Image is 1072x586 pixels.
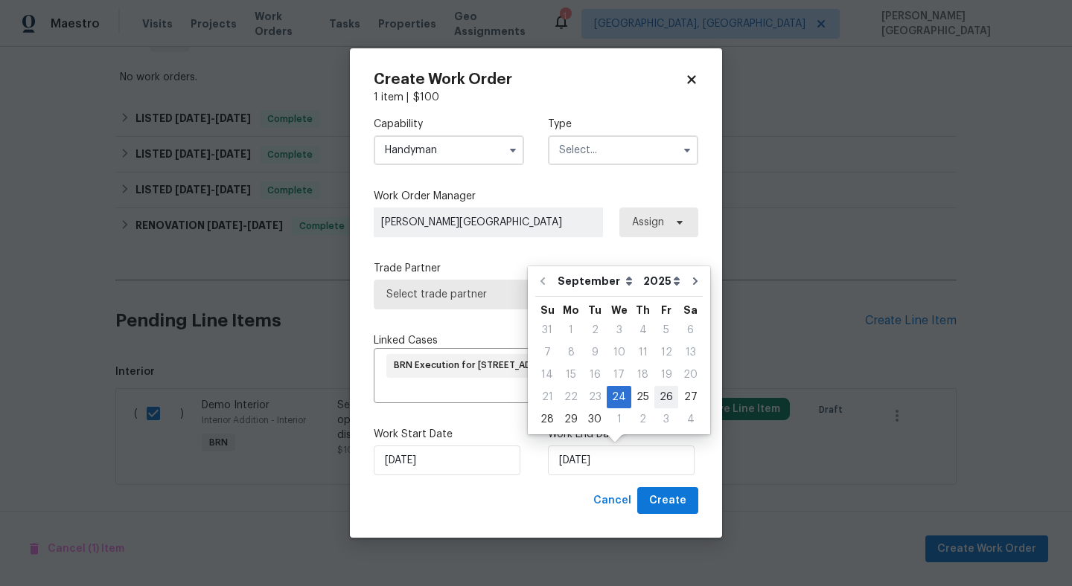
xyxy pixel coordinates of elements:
[637,487,698,515] button: Create
[583,319,607,341] div: Tue Sep 02 2025
[532,266,554,296] button: Go to previous month
[535,320,559,341] div: 31
[631,387,654,408] div: 25
[394,359,640,372] span: BRN Execution for [STREET_ADDRESS][PERSON_NAME]
[583,342,607,363] div: 9
[583,320,607,341] div: 2
[386,287,686,302] span: Select trade partner
[631,319,654,341] div: Thu Sep 04 2025
[535,386,559,408] div: Sun Sep 21 2025
[548,445,695,475] input: M/D/YYYY
[654,408,678,431] div: Fri Oct 03 2025
[607,386,631,408] div: Wed Sep 24 2025
[559,342,583,363] div: 8
[583,409,607,430] div: 30
[654,364,678,385] div: 19
[631,341,654,364] div: Thu Sep 11 2025
[632,215,664,230] span: Assign
[607,320,631,341] div: 3
[583,341,607,364] div: Tue Sep 09 2025
[684,266,706,296] button: Go to next month
[559,364,583,385] div: 15
[678,408,703,431] div: Sat Oct 04 2025
[607,364,631,385] div: 17
[607,341,631,364] div: Wed Sep 10 2025
[631,408,654,431] div: Thu Oct 02 2025
[583,364,607,385] div: 16
[583,408,607,431] div: Tue Sep 30 2025
[559,320,583,341] div: 1
[631,386,654,408] div: Thu Sep 25 2025
[559,319,583,341] div: Mon Sep 01 2025
[588,305,602,315] abbr: Tuesday
[678,364,703,385] div: 20
[631,409,654,430] div: 2
[559,408,583,431] div: Mon Sep 29 2025
[654,387,678,408] div: 26
[607,387,631,408] div: 24
[678,141,696,159] button: Show options
[374,445,520,475] input: M/D/YYYY
[583,386,607,408] div: Tue Sep 23 2025
[583,364,607,386] div: Tue Sep 16 2025
[535,364,559,386] div: Sun Sep 14 2025
[504,141,522,159] button: Show options
[535,408,559,431] div: Sun Sep 28 2025
[540,305,555,315] abbr: Sunday
[654,341,678,364] div: Fri Sep 12 2025
[607,409,631,430] div: 1
[374,72,685,87] h2: Create Work Order
[593,492,631,510] span: Cancel
[678,387,703,408] div: 27
[649,492,686,510] span: Create
[654,319,678,341] div: Fri Sep 05 2025
[559,386,583,408] div: Mon Sep 22 2025
[548,135,698,165] input: Select...
[535,341,559,364] div: Sun Sep 07 2025
[583,387,607,408] div: 23
[654,364,678,386] div: Fri Sep 19 2025
[374,117,524,132] label: Capability
[654,320,678,341] div: 5
[381,215,596,230] span: [PERSON_NAME][GEOGRAPHIC_DATA]
[678,341,703,364] div: Sat Sep 13 2025
[535,409,559,430] div: 28
[678,409,703,430] div: 4
[535,342,559,363] div: 7
[559,387,583,408] div: 22
[535,387,559,408] div: 21
[563,305,579,315] abbr: Monday
[374,427,524,442] label: Work Start Date
[374,90,698,105] div: 1 item |
[535,319,559,341] div: Sun Aug 31 2025
[374,135,524,165] input: Select...
[654,342,678,363] div: 12
[678,342,703,363] div: 13
[535,364,559,385] div: 14
[678,364,703,386] div: Sat Sep 20 2025
[631,364,654,386] div: Thu Sep 18 2025
[654,386,678,408] div: Fri Sep 26 2025
[374,261,698,276] label: Trade Partner
[587,487,637,515] button: Cancel
[607,364,631,386] div: Wed Sep 17 2025
[654,409,678,430] div: 3
[607,319,631,341] div: Wed Sep 03 2025
[559,341,583,364] div: Mon Sep 08 2025
[559,409,583,430] div: 29
[386,354,654,378] div: BRN Execution for [STREET_ADDRESS][PERSON_NAME]
[374,333,438,348] span: Linked Cases
[678,319,703,341] div: Sat Sep 06 2025
[631,364,654,385] div: 18
[631,342,654,363] div: 11
[611,305,628,315] abbr: Wednesday
[683,305,698,315] abbr: Saturday
[548,117,698,132] label: Type
[607,342,631,363] div: 10
[607,408,631,431] div: Wed Oct 01 2025
[678,320,703,341] div: 6
[631,320,654,341] div: 4
[661,305,671,315] abbr: Friday
[559,364,583,386] div: Mon Sep 15 2025
[636,305,650,315] abbr: Thursday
